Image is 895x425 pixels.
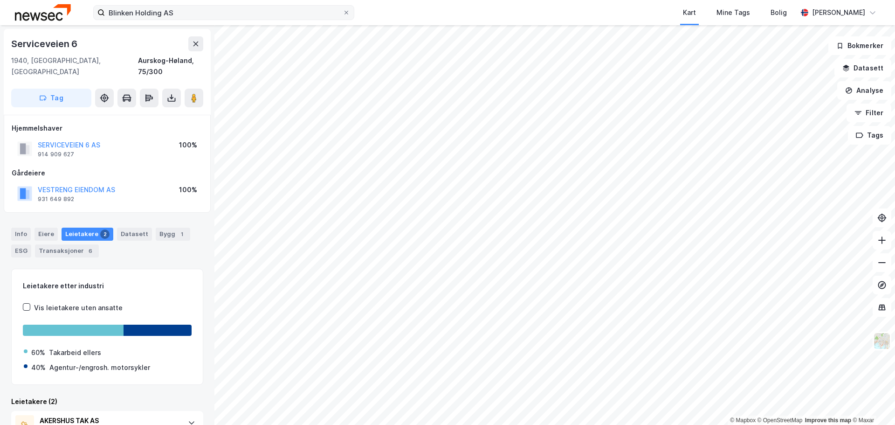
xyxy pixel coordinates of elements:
button: Bokmerker [828,36,891,55]
div: Bolig [771,7,787,18]
div: 931 649 892 [38,195,74,203]
div: 40% [31,362,46,373]
div: Mine Tags [716,7,750,18]
div: Datasett [117,228,152,241]
div: [PERSON_NAME] [812,7,865,18]
div: 2 [100,230,110,239]
div: 1940, [GEOGRAPHIC_DATA], [GEOGRAPHIC_DATA] [11,55,138,77]
div: ESG [11,244,31,258]
div: Leietakere (2) [11,396,203,407]
a: OpenStreetMap [757,417,803,424]
div: Hjemmelshaver [12,123,203,134]
div: Kart [683,7,696,18]
img: newsec-logo.f6e21ccffca1b3a03d2d.png [15,4,71,21]
div: Aurskog-Høland, 75/300 [138,55,203,77]
div: 914 909 627 [38,151,74,158]
div: 100% [179,139,197,151]
div: Leietakere etter industri [23,280,192,292]
input: Søk på adresse, matrikkel, gårdeiere, leietakere eller personer [105,6,343,20]
button: Filter [847,104,891,122]
iframe: Chat Widget [848,380,895,425]
div: Vis leietakere uten ansatte [34,302,123,314]
div: 100% [179,184,197,195]
div: 60% [31,347,45,358]
a: Improve this map [805,417,851,424]
div: Eiere [34,228,58,241]
div: Gårdeiere [12,167,203,179]
img: Z [873,332,891,350]
div: Bygg [156,228,190,241]
button: Datasett [834,59,891,77]
div: Transaksjoner [35,244,99,258]
div: Info [11,228,31,241]
div: 6 [86,246,95,256]
button: Analyse [837,81,891,100]
div: Agentur-/engrosh. motorsykler [49,362,150,373]
div: Takarbeid ellers [49,347,101,358]
button: Tags [848,126,891,145]
button: Tag [11,89,91,107]
a: Mapbox [730,417,756,424]
div: 1 [177,230,186,239]
div: Serviceveien 6 [11,36,79,51]
div: Leietakere [62,228,113,241]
